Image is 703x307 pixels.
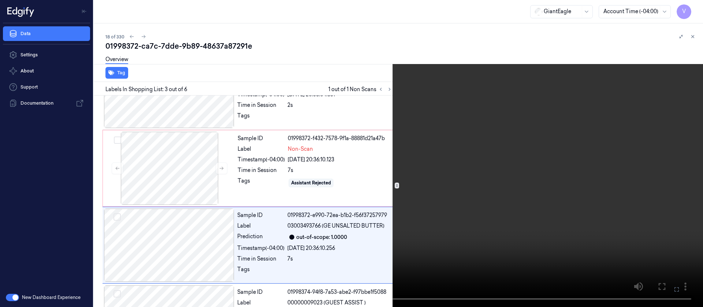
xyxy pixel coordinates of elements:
div: out-of-scope: 1.0000 [296,233,347,241]
div: Label [237,299,284,307]
div: Timestamp (-04:00) [237,244,284,252]
div: Sample ID [238,135,285,142]
div: Assistant Rejected [291,180,331,186]
span: Non-Scan [288,145,313,153]
div: Sample ID [237,211,284,219]
div: 01998372-f432-7578-9f1a-88881d21a47b [288,135,392,142]
div: 7s [287,255,393,263]
div: 2s [287,101,393,109]
button: About [3,64,90,78]
button: V [677,4,691,19]
div: Tags [237,112,284,124]
div: Label [237,222,284,230]
div: Sample ID [237,288,284,296]
div: Label [238,145,285,153]
a: Overview [105,56,128,64]
div: Time in Session [237,101,284,109]
span: 03003493766 (GE UNSALTED BUTTER) [287,222,384,230]
span: Labels In Shopping List: 3 out of 6 [105,86,187,93]
a: Data [3,26,90,41]
button: Select row [114,213,121,221]
a: Documentation [3,96,90,111]
button: Select row [114,136,121,144]
div: Time in Session [238,166,285,174]
div: 7s [288,166,392,174]
div: 01998372-e990-72ea-b1b2-f56f37257979 [287,211,393,219]
button: Select row [114,290,121,297]
div: Tags [238,177,285,189]
button: Tag [105,67,128,79]
div: Prediction [237,233,284,242]
span: 18 of 330 [105,34,124,40]
div: [DATE] 20:36:10.256 [287,244,393,252]
div: 01998374-94f8-7a53-abe2-f97bbe1f5088 [287,288,393,296]
button: Toggle Navigation [78,5,90,17]
div: Timestamp (-04:00) [238,156,285,164]
a: Support [3,80,90,94]
div: 01998372-ca7c-7dde-9b89-48637a87291e [105,41,697,51]
span: 00000009023 (GUEST ASSIST ) [287,299,366,307]
a: Settings [3,48,90,62]
div: Time in Session [237,255,284,263]
div: Tags [237,266,284,277]
div: [DATE] 20:36:10.123 [288,156,392,164]
span: 1 out of 1 Non Scans [328,85,394,94]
